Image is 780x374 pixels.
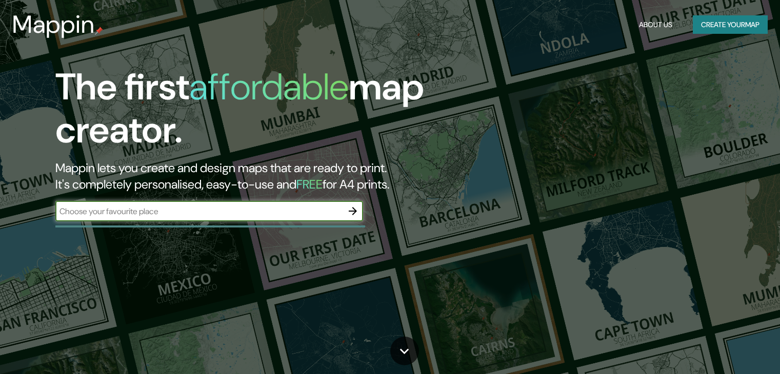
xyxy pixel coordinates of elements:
h2: Mappin lets you create and design maps that are ready to print. It's completely personalised, eas... [55,160,446,193]
button: About Us [635,15,676,34]
img: mappin-pin [95,27,103,35]
h1: The first map creator. [55,66,446,160]
h1: affordable [189,63,349,111]
button: Create yourmap [693,15,768,34]
h5: FREE [296,176,323,192]
h3: Mappin [12,10,95,39]
iframe: Help widget launcher [689,334,769,363]
input: Choose your favourite place [55,205,343,217]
